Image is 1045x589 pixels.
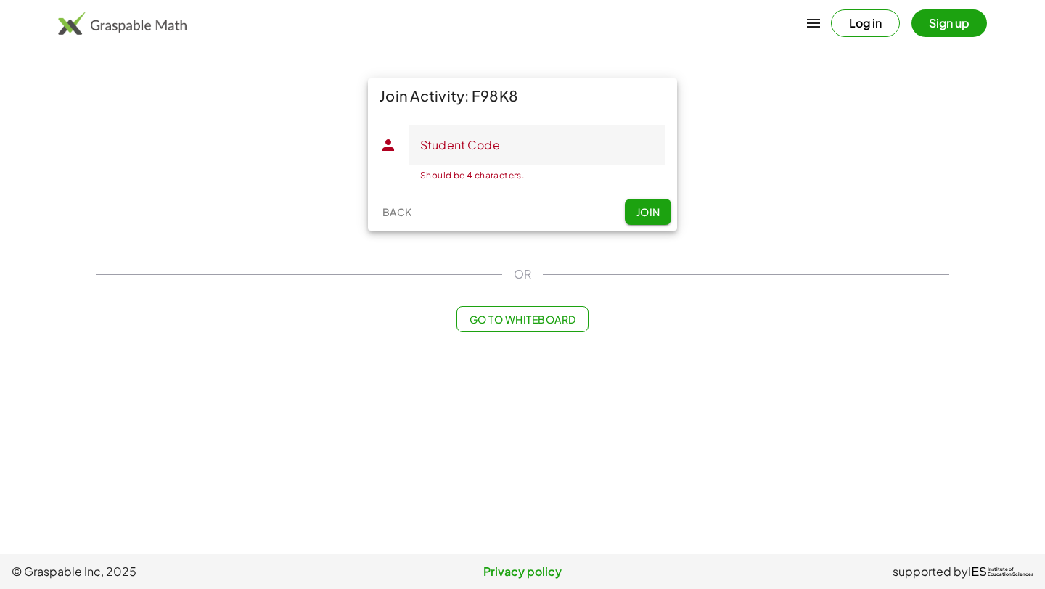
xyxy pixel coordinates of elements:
[636,205,660,218] span: Join
[988,567,1033,577] span: Institute of Education Sciences
[374,199,420,225] button: Back
[968,563,1033,580] a: IESInstitute ofEducation Sciences
[469,313,575,326] span: Go to Whiteboard
[352,563,692,580] a: Privacy policy
[382,205,411,218] span: Back
[893,563,968,580] span: supported by
[625,199,671,225] button: Join
[831,9,900,37] button: Log in
[420,171,654,180] div: Should be 4 characters.
[456,306,588,332] button: Go to Whiteboard
[911,9,987,37] button: Sign up
[968,565,987,579] span: IES
[12,563,352,580] span: © Graspable Inc, 2025
[368,78,677,113] div: Join Activity: F98K8
[514,265,531,283] span: OR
